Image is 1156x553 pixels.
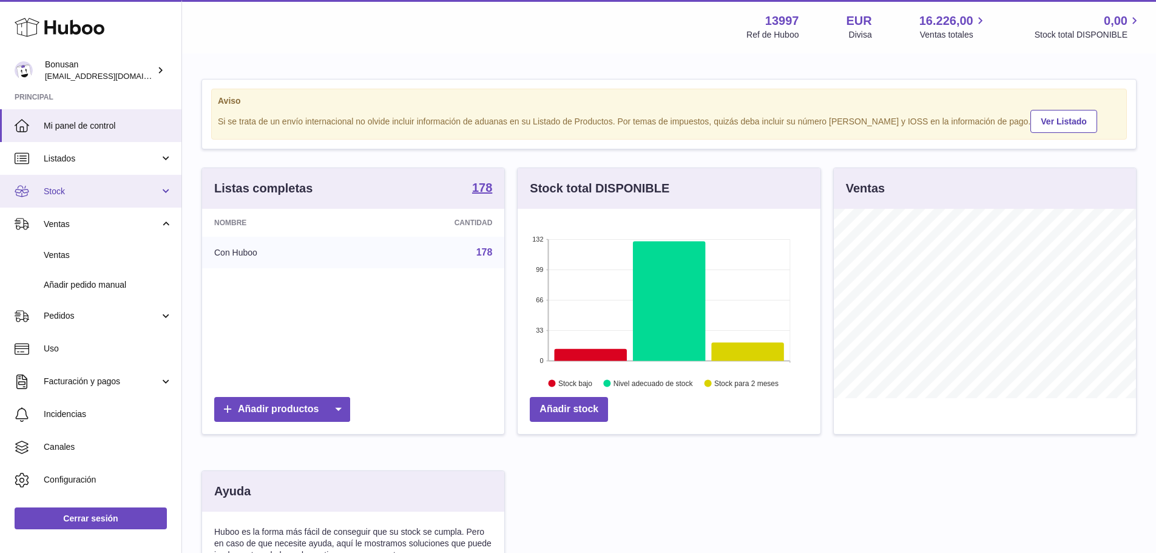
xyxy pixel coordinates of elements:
[44,474,172,486] span: Configuración
[44,120,172,132] span: Mi panel de control
[540,357,544,364] text: 0
[746,29,799,41] div: Ref de Huboo
[44,343,172,355] span: Uso
[44,376,160,387] span: Facturación y pagos
[214,180,313,197] h3: Listas completas
[530,397,608,422] a: Añadir stock
[472,182,492,196] a: 178
[1035,13,1141,41] a: 0,00 Stock total DISPONIBLE
[472,182,492,194] strong: 178
[214,397,350,422] a: Añadir productos
[919,13,987,41] a: 16.226,00 Ventas totales
[44,310,160,322] span: Pedidos
[558,379,592,388] text: Stock bajo
[613,379,694,388] text: Nivel adecuado de stock
[44,441,172,453] span: Canales
[202,209,359,237] th: Nombre
[44,249,172,261] span: Ventas
[45,71,178,81] span: [EMAIL_ADDRESS][DOMAIN_NAME]
[536,296,544,304] text: 66
[45,59,154,82] div: Bonusan
[44,219,160,230] span: Ventas
[44,409,172,420] span: Incidencias
[202,237,359,268] td: Con Huboo
[218,95,1120,107] strong: Aviso
[44,279,172,291] span: Añadir pedido manual
[530,180,669,197] h3: Stock total DISPONIBLE
[1030,110,1097,133] a: Ver Listado
[359,209,505,237] th: Cantidad
[536,327,544,334] text: 33
[15,61,33,80] img: info@bonusan.es
[218,108,1120,133] div: Si se trata de un envío internacional no olvide incluir información de aduanas en su Listado de P...
[714,379,779,388] text: Stock para 2 meses
[765,13,799,29] strong: 13997
[846,180,885,197] h3: Ventas
[1104,13,1127,29] span: 0,00
[15,507,167,529] a: Cerrar sesión
[214,483,251,500] h3: Ayuda
[919,13,973,29] span: 16.226,00
[920,29,987,41] span: Ventas totales
[44,153,160,165] span: Listados
[846,13,871,29] strong: EUR
[44,186,160,197] span: Stock
[849,29,872,41] div: Divisa
[1035,29,1141,41] span: Stock total DISPONIBLE
[536,266,544,273] text: 99
[476,247,493,257] a: 178
[532,236,543,243] text: 132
